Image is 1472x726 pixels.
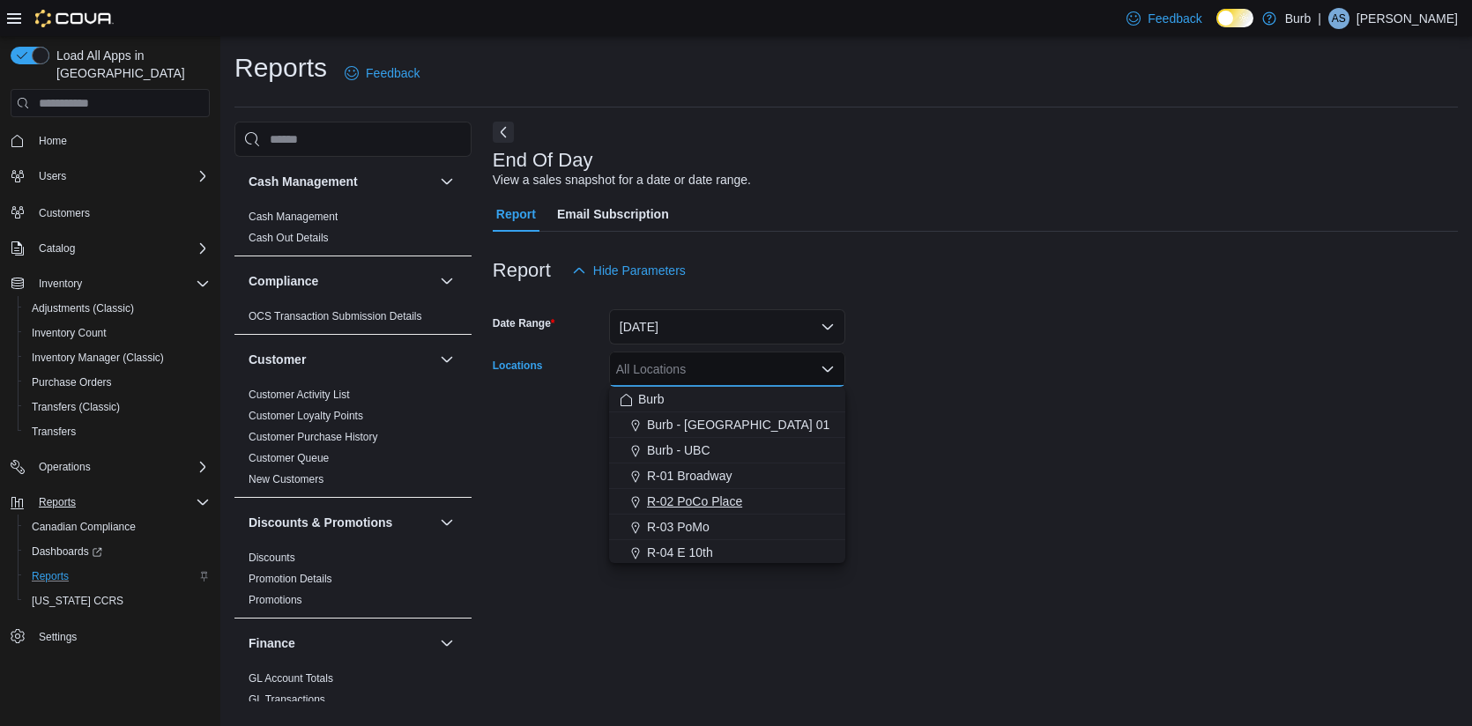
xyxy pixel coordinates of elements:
[593,262,686,279] span: Hide Parameters
[436,349,457,370] button: Customer
[249,388,350,402] span: Customer Activity List
[249,409,363,423] span: Customer Loyalty Points
[18,395,217,419] button: Transfers (Classic)
[249,351,433,368] button: Customer
[25,396,127,418] a: Transfers (Classic)
[32,273,89,294] button: Inventory
[39,630,77,644] span: Settings
[25,322,114,344] a: Inventory Count
[249,594,302,606] a: Promotions
[32,456,98,478] button: Operations
[249,551,295,565] span: Discounts
[436,512,457,533] button: Discounts & Promotions
[638,390,665,408] span: Burb
[32,594,123,608] span: [US_STATE] CCRS
[32,273,210,294] span: Inventory
[249,472,323,486] span: New Customers
[18,564,217,589] button: Reports
[249,672,333,685] a: GL Account Totals
[436,171,457,192] button: Cash Management
[609,387,845,412] button: Burb
[249,351,306,368] h3: Customer
[32,130,210,152] span: Home
[249,671,333,685] span: GL Account Totals
[1332,8,1346,29] span: AS
[249,430,378,444] span: Customer Purchase History
[25,421,83,442] a: Transfers
[49,47,210,82] span: Load All Apps in [GEOGRAPHIC_DATA]
[4,455,217,479] button: Operations
[565,253,693,288] button: Hide Parameters
[249,389,350,401] a: Customer Activity List
[493,150,593,171] h3: End Of Day
[249,514,433,531] button: Discounts & Promotions
[249,572,332,586] span: Promotion Details
[32,400,120,414] span: Transfers (Classic)
[25,322,210,344] span: Inventory Count
[4,271,217,296] button: Inventory
[249,473,323,485] a: New Customers
[249,514,392,531] h3: Discounts & Promotions
[609,489,845,515] button: R-02 PoCo Place
[25,372,210,393] span: Purchase Orders
[249,272,318,290] h3: Compliance
[1119,1,1208,36] a: Feedback
[234,384,472,497] div: Customer
[493,359,543,373] label: Locations
[25,372,119,393] a: Purchase Orders
[1216,9,1253,27] input: Dark Mode
[234,50,327,85] h1: Reports
[609,387,845,668] div: Choose from the following options
[25,347,171,368] a: Inventory Manager (Classic)
[249,272,433,290] button: Compliance
[557,196,669,232] span: Email Subscription
[249,410,363,422] a: Customer Loyalty Points
[32,492,83,513] button: Reports
[25,396,210,418] span: Transfers (Classic)
[39,206,90,220] span: Customers
[249,173,433,190] button: Cash Management
[1216,27,1217,28] span: Dark Mode
[25,590,130,611] a: [US_STATE] CCRS
[32,301,134,315] span: Adjustments (Classic)
[493,316,555,330] label: Date Range
[609,463,845,489] button: R-01 Broadway
[249,452,329,464] a: Customer Queue
[609,438,845,463] button: Burb - UBC
[39,460,91,474] span: Operations
[249,693,325,706] a: GL Transactions
[493,171,751,189] div: View a sales snapshot for a date or date range.
[821,362,835,376] button: Close list of options
[647,416,829,433] span: Burb - [GEOGRAPHIC_DATA] 01
[25,590,210,611] span: Washington CCRS
[647,544,713,561] span: R-04 E 10th
[18,296,217,321] button: Adjustments (Classic)
[32,238,210,259] span: Catalog
[338,56,427,91] a: Feedback
[32,626,210,648] span: Settings
[249,310,422,322] a: OCS Transaction Submission Details
[32,375,112,389] span: Purchase Orders
[18,515,217,539] button: Canadian Compliance
[493,122,514,143] button: Next
[249,552,295,564] a: Discounts
[32,569,69,583] span: Reports
[1285,8,1312,29] p: Burb
[32,456,210,478] span: Operations
[249,593,302,607] span: Promotions
[609,412,845,438] button: Burb - [GEOGRAPHIC_DATA] 01
[249,693,325,707] span: GL Transactions
[32,351,164,365] span: Inventory Manager (Classic)
[25,566,210,587] span: Reports
[493,260,551,281] h3: Report
[366,64,420,82] span: Feedback
[1148,10,1201,27] span: Feedback
[32,544,102,559] span: Dashboards
[234,547,472,618] div: Discounts & Promotions
[25,516,210,537] span: Canadian Compliance
[35,10,114,27] img: Cova
[32,166,73,187] button: Users
[249,431,378,443] a: Customer Purchase History
[25,347,210,368] span: Inventory Manager (Classic)
[18,589,217,613] button: [US_STATE] CCRS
